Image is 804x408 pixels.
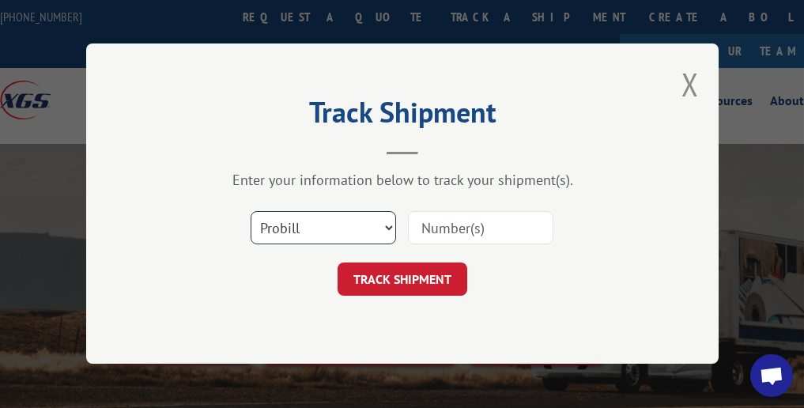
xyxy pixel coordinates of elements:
button: TRACK SHIPMENT [338,263,467,297]
button: Close modal [681,63,699,105]
div: Open chat [750,354,793,397]
input: Number(s) [408,212,553,245]
div: Enter your information below to track your shipment(s). [165,172,640,190]
h2: Track Shipment [165,101,640,131]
